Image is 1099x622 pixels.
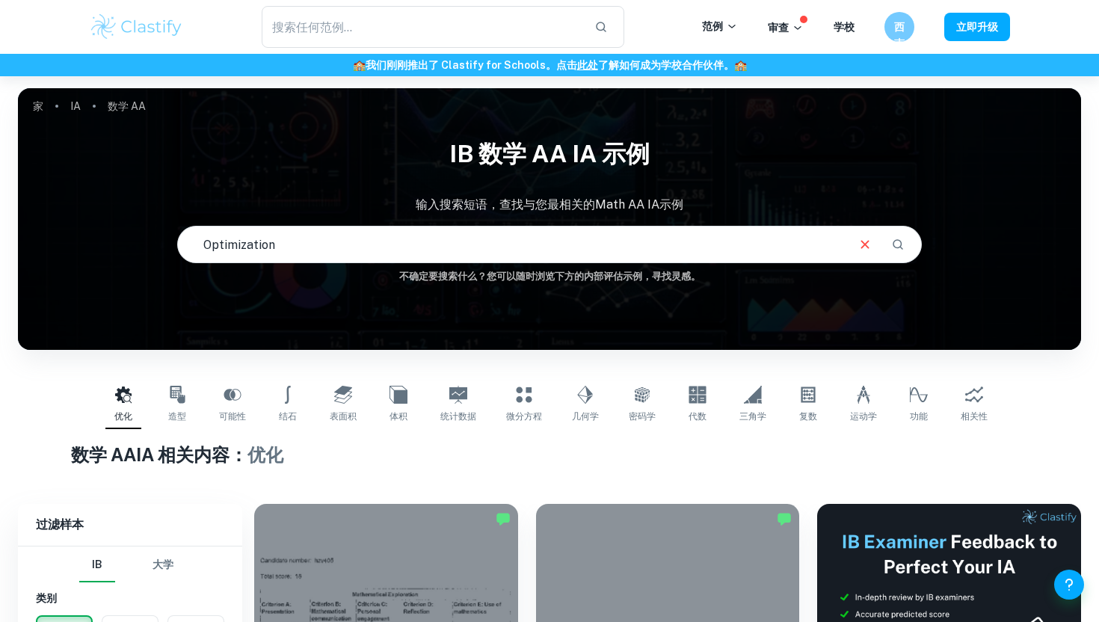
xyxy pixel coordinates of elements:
font: 相关性 [961,411,988,422]
font: 统计数据 [440,411,476,422]
font: 家 [33,100,43,112]
div: 过滤器类型选择 [79,546,181,582]
font: 功能 [910,411,928,422]
button: 搜索 [885,232,911,257]
a: 此处 [577,59,598,71]
button: 西南航空 [884,12,914,42]
font: 运动学 [850,411,877,422]
font: 大学 [153,558,173,570]
font: 密码学 [629,411,656,422]
font: 。🏫 [724,59,747,71]
font: 西南航空 [894,21,905,82]
font: 类别 [36,592,57,604]
font: 三角学 [739,411,766,422]
font: 表面积 [330,411,357,422]
img: 已标记 [777,511,792,526]
button: 清除 [851,230,879,259]
font: IB [92,558,102,570]
font: IA 相关内容： [136,444,247,465]
font: 代数 [689,411,706,422]
font: Math AA [595,197,644,212]
font: 数学 AA [71,444,136,465]
font: 复数 [799,411,817,422]
font: 几何学 [572,411,599,422]
font: 我们刚刚推出了 Clastify for Schools。点击 [366,59,577,71]
img: Clastify 徽标 [89,12,184,42]
font: IA示例 [647,197,683,212]
font: IA [70,100,81,112]
button: 帮助和反馈 [1054,570,1084,600]
font: 立即升级 [956,22,998,34]
font: 微分方程 [506,411,542,422]
input: 例如，塑造徽标、球员安排、鸡蛋形状…… [178,224,844,265]
font: 不确定要搜索什么？您可以随时浏览下方的内部评估示例，寻找灵感。 [399,271,701,282]
input: 搜索任何范例... [262,6,582,48]
font: 🏫 [353,59,366,71]
font: 结石 [279,411,297,422]
font: 过滤样本 [36,517,84,532]
font: 造型 [168,411,186,422]
a: 学校 [834,21,855,33]
font: 优化 [247,444,283,465]
font: 了解如何成为学校合作伙伴 [598,59,724,71]
a: 家 [33,96,43,117]
font: 优化 [114,411,132,422]
a: IA [70,96,81,117]
font: 最相关的 [547,197,595,212]
font: 数学 AA [108,100,146,112]
font: 范例 [702,20,723,32]
font: 体积 [390,411,407,422]
font: IB 数学 AA IA 示例 [449,140,650,167]
img: 已标记 [496,511,511,526]
font: 输入搜索短语，查找与您 [416,197,547,212]
font: 可能性 [219,411,246,422]
button: 立即升级 [944,13,1010,40]
font: 审查 [768,22,789,34]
